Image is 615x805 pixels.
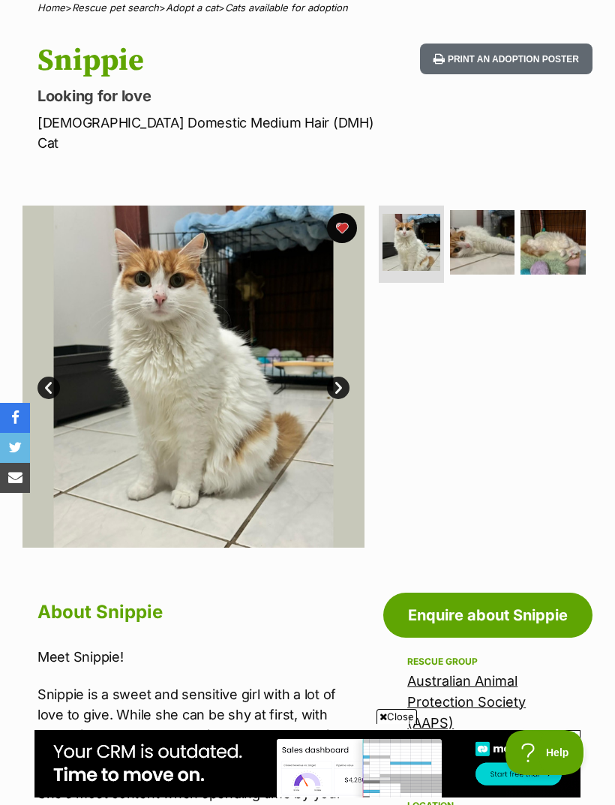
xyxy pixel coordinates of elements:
[420,44,592,74] button: Print an adoption poster
[225,2,348,14] a: Cats available for adoption
[376,709,417,724] span: Close
[505,730,585,775] iframe: Help Scout Beacon - Open
[166,2,218,14] a: Adopt a cat
[37,684,364,765] p: Snippie is a sweet and sensitive girl with a lot of love to give. While she can be shy at first, ...
[22,206,364,548] img: Photo of Snippie
[382,214,440,272] img: Photo of Snippie
[407,656,568,668] div: Rescue group
[383,593,592,638] a: Enquire about Snippie
[37,647,364,667] p: Meet Snippie!
[37,596,364,629] h2: About Snippie
[327,377,349,399] a: Next
[520,210,586,275] img: Photo of Snippie
[37,44,379,78] h1: Snippie
[327,213,357,243] button: favourite
[37,2,65,14] a: Home
[34,730,580,797] iframe: Advertisement
[37,113,379,153] p: [DEMOGRAPHIC_DATA] Domestic Medium Hair (DMH) Cat
[37,86,379,107] p: Looking for love
[37,377,60,399] a: Prev
[450,210,515,275] img: Photo of Snippie
[407,673,526,731] a: Australian Animal Protection Society (AAPS)
[72,2,159,14] a: Rescue pet search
